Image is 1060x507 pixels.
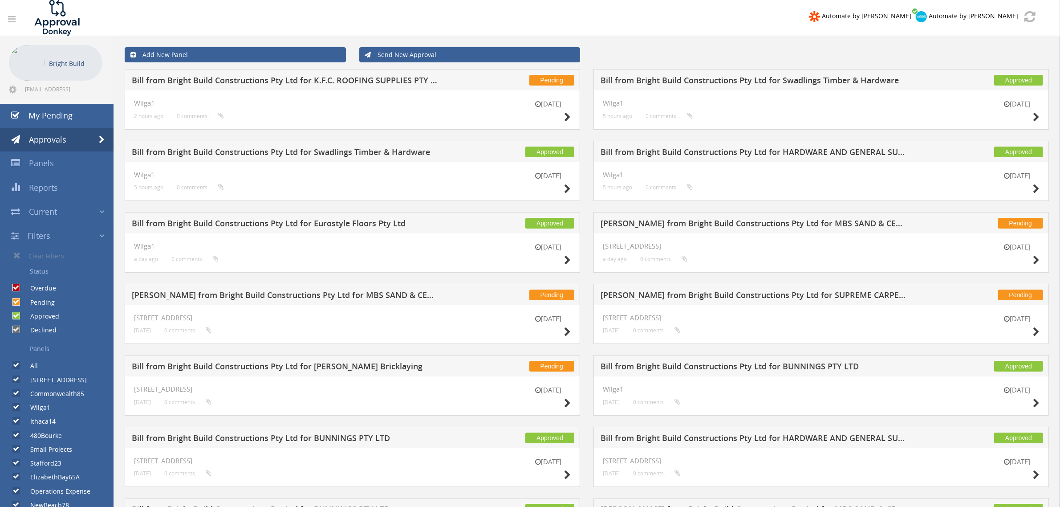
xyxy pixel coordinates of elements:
[7,264,114,279] a: Status
[134,256,158,262] small: a day ago
[603,314,1040,322] h4: [STREET_ADDRESS]
[646,184,693,191] small: 0 comments...
[28,110,73,121] span: My Pending
[603,242,1040,250] h4: [STREET_ADDRESS]
[21,376,87,384] label: [STREET_ADDRESS]
[21,473,80,482] label: ElizabethBay65A
[995,314,1040,323] small: [DATE]
[998,290,1043,300] span: Pending
[995,385,1040,395] small: [DATE]
[525,218,574,229] span: Approved
[164,327,211,334] small: 0 comments...
[603,99,1040,107] h4: Wilga1
[603,184,632,191] small: 5 hours ago
[526,314,571,323] small: [DATE]
[998,218,1043,229] span: Pending
[134,184,163,191] small: 5 hours ago
[603,327,620,334] small: [DATE]
[21,312,59,321] label: Approved
[526,457,571,466] small: [DATE]
[134,242,571,250] h4: Wilga1
[529,361,574,372] span: Pending
[526,242,571,252] small: [DATE]
[601,362,910,373] h5: Bill from Bright Build Constructions Pty Ltd for BUNNINGS PTY LTD
[134,457,571,465] h4: [STREET_ADDRESS]
[633,470,680,477] small: 0 comments...
[7,341,114,356] a: Panels
[994,361,1043,372] span: Approved
[995,242,1040,252] small: [DATE]
[132,291,441,302] h5: [PERSON_NAME] from Bright Build Constructions Pty Ltd for MBS SAND & CEMENT
[601,76,910,87] h5: Bill from Bright Build Constructions Pty Ltd for Swadlings Timber & Hardware
[132,219,441,230] h5: Bill from Bright Build Constructions Pty Ltd for Eurostyle Floors Pty Ltd
[21,459,61,468] label: Stafford23
[132,76,441,87] h5: Bill from Bright Build Constructions Pty Ltd for K.F.C. ROOFING SUPPLIES PTY LIMITED
[134,171,571,179] h4: Wilga1
[995,457,1040,466] small: [DATE]
[529,290,574,300] span: Pending
[125,47,346,62] a: Add New Panel
[21,445,72,454] label: Small Projects
[134,399,151,405] small: [DATE]
[132,362,441,373] h5: Bill from Bright Build Constructions Pty Ltd for [PERSON_NAME] Bricklaying
[164,399,211,405] small: 0 comments...
[601,434,910,445] h5: Bill from Bright Build Constructions Pty Ltd for HARDWARE AND GENERAL SUPPLIES LTD
[132,434,441,445] h5: Bill from Bright Build Constructions Pty Ltd for BUNNINGS PTY LTD
[822,12,911,20] span: Automate by [PERSON_NAME]
[995,171,1040,180] small: [DATE]
[49,58,98,69] p: Bright Build
[601,148,910,159] h5: Bill from Bright Build Constructions Pty Ltd for HARDWARE AND GENERAL SUPPLIES LTD
[601,291,910,302] h5: [PERSON_NAME] from Bright Build Constructions Pty Ltd for SUPREME CARPENTRY PTY LTD
[134,113,163,119] small: 2 hours ago
[28,230,50,241] span: Filters
[526,171,571,180] small: [DATE]
[21,298,55,307] label: Pending
[603,113,632,119] small: 5 hours ago
[526,99,571,109] small: [DATE]
[603,385,1040,393] h4: Wilga1
[21,431,62,440] label: 480Bourke
[29,158,54,168] span: Panels
[177,113,224,119] small: 0 comments...
[603,256,627,262] small: a day ago
[134,385,571,393] h4: [STREET_ADDRESS]
[603,399,620,405] small: [DATE]
[177,184,224,191] small: 0 comments...
[994,147,1043,157] span: Approved
[21,361,38,370] label: All
[21,326,57,335] label: Declined
[134,314,571,322] h4: [STREET_ADDRESS]
[21,403,50,412] label: Wilga1
[929,12,1018,20] span: Automate by [PERSON_NAME]
[29,206,57,217] span: Current
[809,11,820,22] img: zapier-logomark.png
[134,470,151,477] small: [DATE]
[603,457,1040,465] h4: [STREET_ADDRESS]
[1024,11,1036,22] img: refresh.png
[633,327,680,334] small: 0 comments...
[994,433,1043,443] span: Approved
[29,134,66,145] span: Approvals
[132,148,441,159] h5: Bill from Bright Build Constructions Pty Ltd for Swadlings Timber & Hardware
[21,284,56,293] label: Overdue
[916,11,927,22] img: xero-logo.png
[526,385,571,395] small: [DATE]
[994,75,1043,86] span: Approved
[640,256,687,262] small: 0 comments...
[134,99,571,107] h4: Wilga1
[633,399,680,405] small: 0 comments...
[29,182,58,193] span: Reports
[21,417,56,426] label: Ithaca14
[601,219,910,230] h5: [PERSON_NAME] from Bright Build Constructions Pty Ltd for MBS SAND & CEMENT
[525,147,574,157] span: Approved
[525,433,574,443] span: Approved
[603,171,1040,179] h4: Wilga1
[134,327,151,334] small: [DATE]
[25,86,101,93] span: [EMAIL_ADDRESS][DOMAIN_NAME]
[359,47,581,62] a: Send New Approval
[529,75,574,86] span: Pending
[603,470,620,477] small: [DATE]
[21,389,84,398] label: Commonwealth85
[646,113,693,119] small: 0 comments...
[171,256,219,262] small: 0 comments...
